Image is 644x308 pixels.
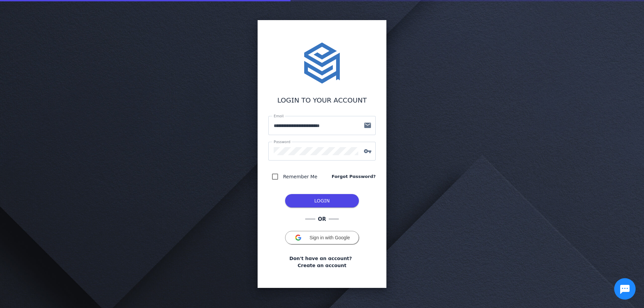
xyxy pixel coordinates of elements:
span: Sign in with Google [310,235,350,240]
mat-label: Password [274,140,290,144]
a: Forgot Password? [332,173,376,180]
button: Sign in with Google [285,231,359,244]
a: Create an account [298,262,346,269]
span: LOGIN [314,198,330,203]
button: LOG IN [285,194,359,207]
span: OR [315,215,329,223]
label: Remember Me [282,173,317,181]
img: stacktome.svg [301,42,343,84]
mat-icon: mail [360,121,376,129]
mat-icon: vpn_key [360,147,376,155]
mat-label: Email [274,114,283,118]
span: Don't have an account? [289,255,352,262]
div: LOGIN TO YOUR ACCOUNT [268,95,376,105]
